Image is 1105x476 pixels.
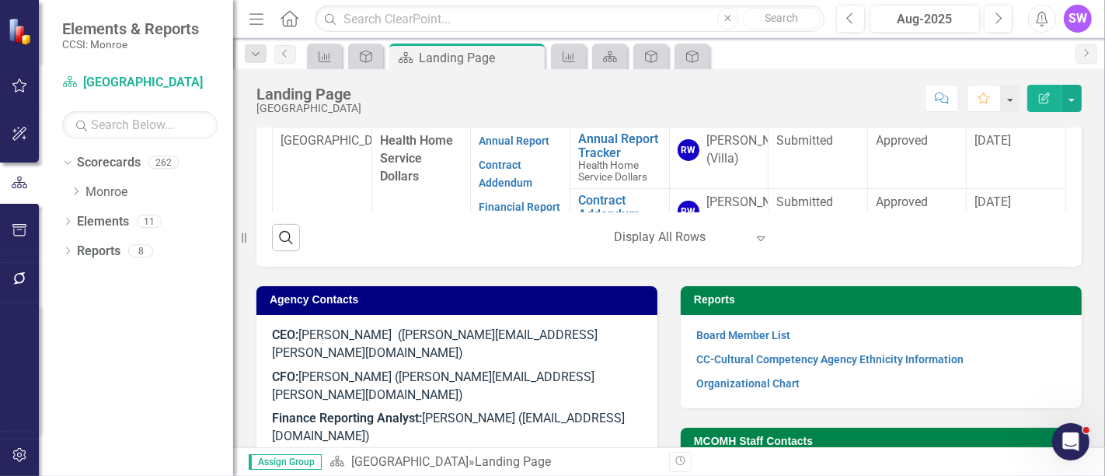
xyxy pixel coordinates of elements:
strong: Finance Reporting Analyst: [272,411,422,425]
a: Contract Addendum [479,159,532,189]
a: Scorecards [77,154,141,172]
strong: CEO: [272,327,298,342]
a: Annual Report Tracker [578,132,661,159]
td: Double-Click to Edit [867,128,967,189]
td: Double-Click to Edit [669,188,769,250]
a: Monroe [85,184,233,201]
h3: Agency Contacts [270,294,650,306]
div: [PERSON_NAME] (Villa) [707,194,800,229]
a: Reports [77,243,120,261]
h3: MCOMH Staff Contacts [694,436,1074,447]
span: Submitted [776,133,833,148]
h3: Reports [694,294,1074,306]
a: CC-Cultural Competency Agency Ethnicity Information [696,353,964,366]
td: Double-Click to Edit [769,188,868,250]
span: Approved [876,194,928,209]
td: Double-Click to Edit [967,128,1066,189]
div: RW [678,139,699,161]
td: Double-Click to Edit [273,128,372,339]
a: [GEOGRAPHIC_DATA] [62,74,218,92]
div: Aug-2025 [875,10,974,29]
td: Double-Click to Edit [769,128,868,189]
img: ClearPoint Strategy [6,16,36,46]
td: Double-Click to Edit [471,128,570,339]
td: Double-Click to Edit Right Click for Context Menu [570,188,669,250]
span: [DATE] [974,194,1011,209]
div: Landing Page [419,48,541,68]
div: [PERSON_NAME] (Villa) [707,132,800,168]
span: Elements & Reports [62,19,199,38]
button: SW [1064,5,1092,33]
div: [GEOGRAPHIC_DATA] [256,103,361,114]
span: Health Home Service Dollars [380,133,453,184]
span: Search [765,12,798,24]
div: 11 [137,215,162,228]
div: 262 [148,156,179,170]
input: Search ClearPoint... [315,5,824,33]
div: RW [678,201,699,222]
td: Double-Click to Edit [669,128,769,189]
div: Landing Page [475,454,551,469]
p: [PERSON_NAME] ([PERSON_NAME][EMAIL_ADDRESS][PERSON_NAME][DOMAIN_NAME]) [272,327,642,366]
span: Submitted [776,194,833,209]
p: [GEOGRAPHIC_DATA] [281,132,364,150]
td: Double-Click to Edit [867,188,967,250]
p: [PERSON_NAME] ([EMAIL_ADDRESS][DOMAIN_NAME]) [272,407,642,449]
p: [PERSON_NAME] ([PERSON_NAME][EMAIL_ADDRESS][PERSON_NAME][DOMAIN_NAME]) [272,366,642,408]
td: Double-Click to Edit [967,188,1066,250]
iframe: Intercom live chat [1052,423,1089,460]
a: Annual Report [479,135,549,147]
a: Organizational Chart [696,377,800,390]
a: Elements [77,213,129,231]
a: Financial Report [479,201,560,213]
button: Search [743,8,821,30]
span: Health Home Service Dollars [578,159,647,183]
span: Approved [876,133,928,148]
div: 8 [128,244,153,257]
span: Assign Group [249,454,322,470]
input: Search Below... [62,111,218,138]
strong: CFO: [272,369,298,384]
a: Contract Addendum [578,194,661,221]
a: Board Member List [696,329,790,341]
span: [DATE] [974,133,1011,148]
a: [GEOGRAPHIC_DATA] [351,454,469,469]
button: Aug-2025 [870,5,980,33]
div: Landing Page [256,86,361,103]
small: CCSI: Monroe [62,38,199,51]
div: » [329,453,657,471]
td: Double-Click to Edit Right Click for Context Menu [570,128,669,189]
